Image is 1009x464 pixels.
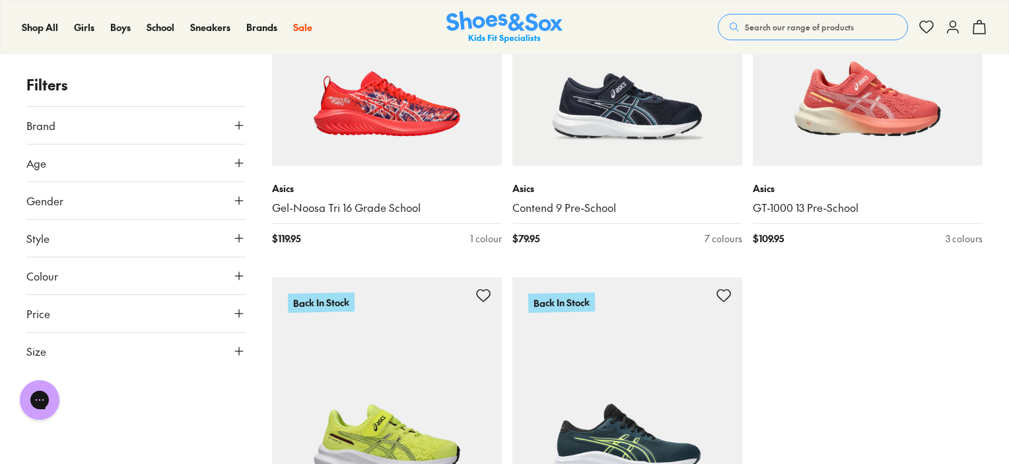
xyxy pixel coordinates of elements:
[470,232,502,246] div: 1 colour
[753,182,983,195] p: Asics
[753,201,983,215] a: GT-1000 13 Pre-School
[74,20,94,34] a: Girls
[26,155,46,171] span: Age
[246,20,277,34] a: Brands
[512,201,742,215] a: Contend 9 Pre-School
[26,268,58,284] span: Colour
[745,21,854,33] span: Search our range of products
[26,193,63,209] span: Gender
[190,20,230,34] a: Sneakers
[446,11,563,44] a: Shoes & Sox
[22,20,58,34] a: Shop All
[26,230,50,246] span: Style
[147,20,174,34] a: School
[26,306,50,321] span: Price
[288,292,355,313] p: Back In Stock
[26,333,246,370] button: Size
[705,232,742,246] div: 7 colours
[26,145,246,182] button: Age
[946,232,983,246] div: 3 colours
[13,376,66,424] iframe: Gorgias live chat messenger
[26,295,246,332] button: Price
[528,292,595,313] p: Back In Stock
[512,182,742,195] p: Asics
[26,220,246,257] button: Style
[26,257,246,294] button: Colour
[26,117,55,133] span: Brand
[512,232,539,246] span: $ 79.95
[26,343,46,359] span: Size
[446,11,563,44] img: SNS_Logo_Responsive.svg
[26,107,246,144] button: Brand
[272,201,502,215] a: Gel-Noosa Tri 16 Grade School
[26,182,246,219] button: Gender
[718,14,908,40] button: Search our range of products
[753,232,784,246] span: $ 109.95
[110,20,131,34] a: Boys
[272,182,502,195] p: Asics
[26,74,246,96] p: Filters
[293,20,312,34] a: Sale
[272,232,300,246] span: $ 119.95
